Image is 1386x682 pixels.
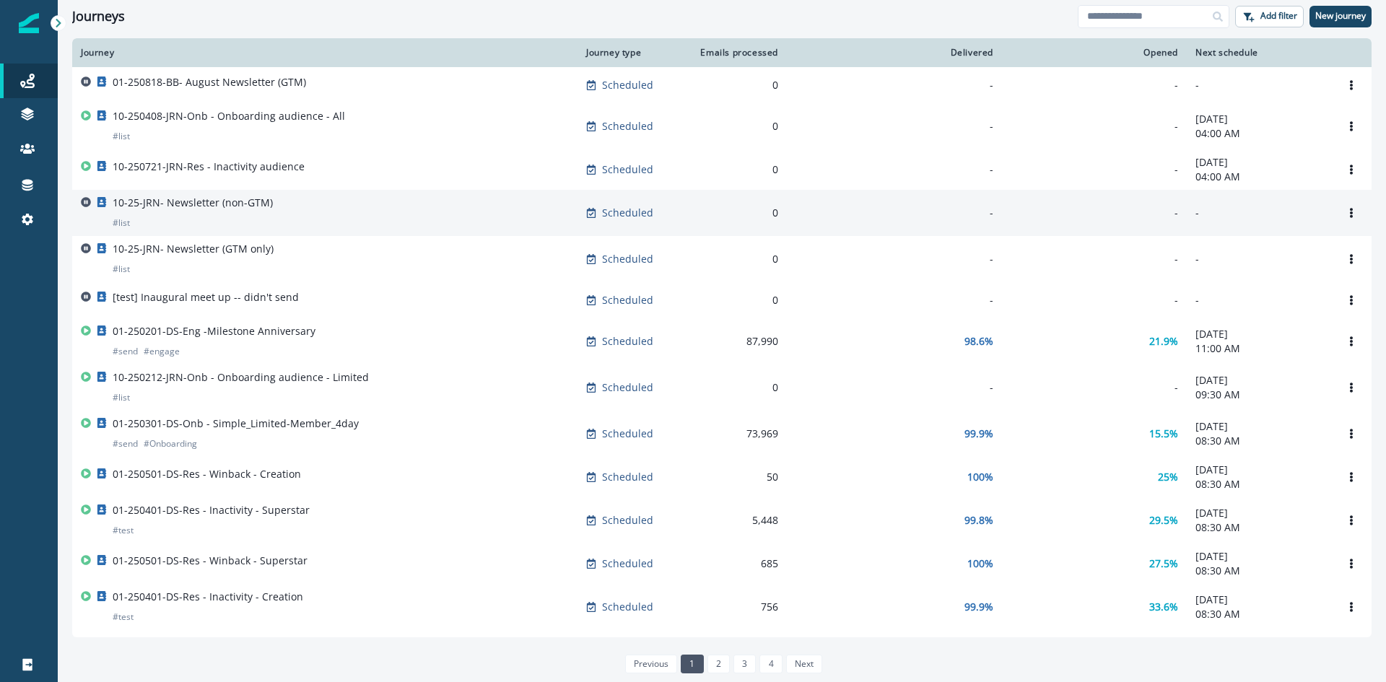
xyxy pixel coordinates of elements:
p: Scheduled [602,470,653,484]
p: 99.9% [964,600,993,614]
p: - [1195,293,1322,307]
p: 08:30 AM [1195,434,1322,448]
p: [DATE] [1195,549,1322,564]
p: 01-250201-DS-Eng -Milestone Anniversary [113,324,315,338]
div: 0 [694,206,778,220]
p: 01-250501-DS-Res - Winback - Superstar [113,554,308,568]
p: # send [113,344,138,359]
div: Emails processed [694,47,778,58]
p: Scheduled [602,119,653,134]
p: [DATE] [1195,112,1322,126]
button: Options [1340,331,1363,352]
a: 01-250201-DS-Eng -Milestone Anniversary#send#engageScheduled87,99098.6%21.9%[DATE]11:00 AMOptions [72,318,1372,364]
p: Scheduled [602,162,653,177]
div: - [1011,78,1178,92]
p: 01-250301-DS-Onb - Simple_Limited-Member_4day [113,416,359,431]
p: 29.5% [1149,513,1178,528]
p: [DATE] [1195,506,1322,520]
button: New journey [1309,6,1372,27]
div: - [796,162,993,177]
div: - [796,293,993,307]
ul: Pagination [622,655,822,673]
p: [DATE] [1195,593,1322,607]
p: Scheduled [602,206,653,220]
a: Page 3 [733,655,756,673]
p: 08:30 AM [1195,520,1322,535]
a: 10-25-JRN- Newsletter (non-GTM)#listScheduled0---Options [72,190,1372,236]
button: Options [1340,74,1363,96]
div: - [1011,206,1178,220]
button: Options [1340,423,1363,445]
p: Scheduled [602,78,653,92]
p: # send [113,437,138,451]
p: 01-250401-DS-Res - Inactivity - Superstar [113,503,310,517]
p: 04:00 AM [1195,170,1322,184]
div: - [1011,162,1178,177]
div: - [796,252,993,266]
p: 01-250818-BB- August Newsletter (GTM) [113,75,306,89]
p: # list [113,129,130,144]
div: 0 [694,293,778,307]
p: [DATE] [1195,155,1322,170]
div: 685 [694,556,778,571]
p: Scheduled [602,427,653,441]
p: 100% [967,556,993,571]
button: Options [1340,159,1363,180]
div: - [1011,252,1178,266]
a: 10-25-JRN- Newsletter (GTM only)#listScheduled0---Options [72,236,1372,282]
p: - [1195,252,1322,266]
p: 33.6% [1149,600,1178,614]
p: - [1195,78,1322,92]
p: Scheduled [602,380,653,395]
p: 27.5% [1149,556,1178,571]
p: Add filter [1260,11,1297,21]
a: Page 4 [759,655,782,673]
div: Next schedule [1195,47,1322,58]
a: 01-250501-DS-Res - Winback - CreationScheduled50100%25%[DATE]08:30 AMOptions [72,457,1372,497]
p: 10-25-JRN- Newsletter (GTM only) [113,242,274,256]
p: 10-25-JRN- Newsletter (non-GTM) [113,196,273,210]
a: [test] Inaugural meet up -- didn't sendScheduled0---Options [72,282,1372,318]
p: 21.9% [1149,334,1178,349]
p: 08:30 AM [1195,477,1322,491]
div: Opened [1011,47,1178,58]
p: 11:00 AM [1195,341,1322,356]
a: 01-250818-BB- August Newsletter (GTM)Scheduled0---Options [72,67,1372,103]
a: 01-250301-DS-Onb - Simple_Limited-Member_4day#send#OnboardingScheduled73,96999.9%15.5%[DATE]08:30... [72,411,1372,457]
p: [DATE] [1195,419,1322,434]
div: Journey [81,47,569,58]
h1: Journeys [72,9,125,25]
p: # test [113,610,134,624]
p: 09:30 AM [1195,388,1322,402]
p: 10-250721-JRN-Res - Inactivity audience [113,159,305,174]
a: Page 1 is your current page [681,655,703,673]
div: Journey type [586,47,677,58]
p: # Onboarding [144,437,197,451]
div: 87,990 [694,334,778,349]
button: Options [1340,596,1363,618]
div: 50 [694,470,778,484]
p: [DATE] [1195,463,1322,477]
p: Scheduled [602,513,653,528]
div: 5,448 [694,513,778,528]
p: 08:30 AM [1195,607,1322,621]
img: Inflection [19,13,39,33]
div: - [796,119,993,134]
p: 01-250501-DS-Res - Winback - Creation [113,467,301,481]
p: [DATE] [1195,636,1322,650]
p: [test] Inaugural meet up -- didn't send [113,290,299,305]
button: Options [1340,377,1363,398]
p: 98.6% [964,334,993,349]
div: 0 [694,119,778,134]
div: Delivered [796,47,993,58]
p: 99.9% [964,427,993,441]
p: Scheduled [602,293,653,307]
div: - [1011,119,1178,134]
p: 100% [967,470,993,484]
a: Next page [786,655,822,673]
p: Scheduled [602,334,653,349]
div: 73,969 [694,427,778,441]
div: - [796,78,993,92]
button: Options [1340,115,1363,137]
p: New journey [1315,11,1366,21]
